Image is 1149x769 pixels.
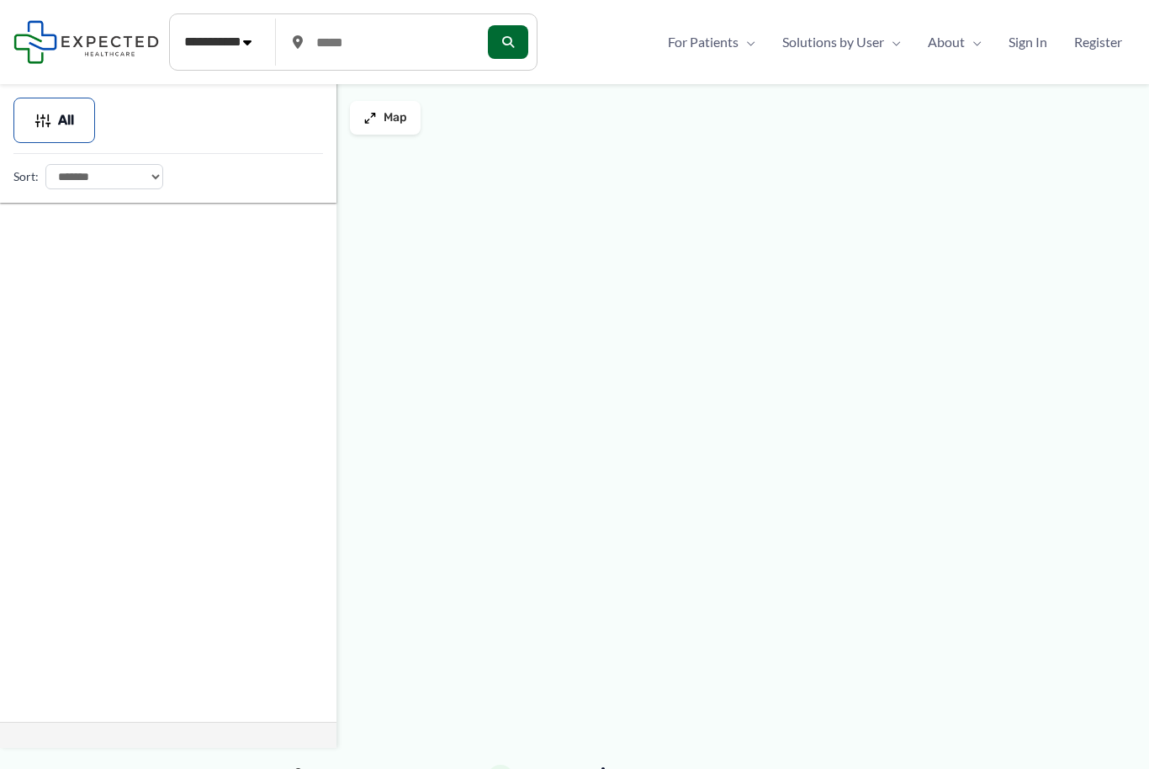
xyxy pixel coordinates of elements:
a: Register [1061,29,1136,55]
a: Sign In [995,29,1061,55]
a: For PatientsMenu Toggle [654,29,769,55]
button: Map [350,101,421,135]
span: Menu Toggle [884,29,901,55]
span: Sign In [1009,29,1047,55]
img: Filter [34,112,51,129]
span: For Patients [668,29,739,55]
label: Sort: [13,166,39,188]
span: Register [1074,29,1122,55]
span: All [58,114,74,126]
img: Maximize [363,111,377,125]
span: About [928,29,965,55]
img: Expected Healthcare Logo - side, dark font, small [13,20,159,63]
span: Solutions by User [782,29,884,55]
span: Menu Toggle [739,29,755,55]
span: Map [384,111,407,125]
a: Solutions by UserMenu Toggle [769,29,914,55]
a: AboutMenu Toggle [914,29,995,55]
button: All [13,98,95,143]
span: Menu Toggle [965,29,982,55]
